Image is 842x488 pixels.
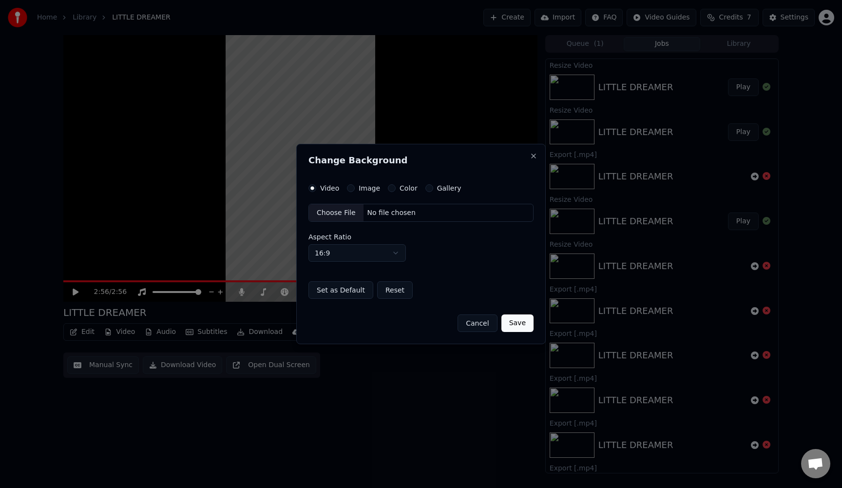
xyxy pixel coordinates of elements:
h2: Change Background [308,156,534,165]
label: Aspect Ratio [308,234,534,240]
button: Set as Default [308,281,373,299]
button: Save [501,314,534,332]
label: Gallery [437,185,461,192]
button: Reset [377,281,413,299]
div: Choose File [309,204,364,222]
label: Image [359,185,380,192]
label: Color [400,185,418,192]
label: Video [320,185,339,192]
div: No file chosen [364,208,420,218]
button: Cancel [458,314,497,332]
